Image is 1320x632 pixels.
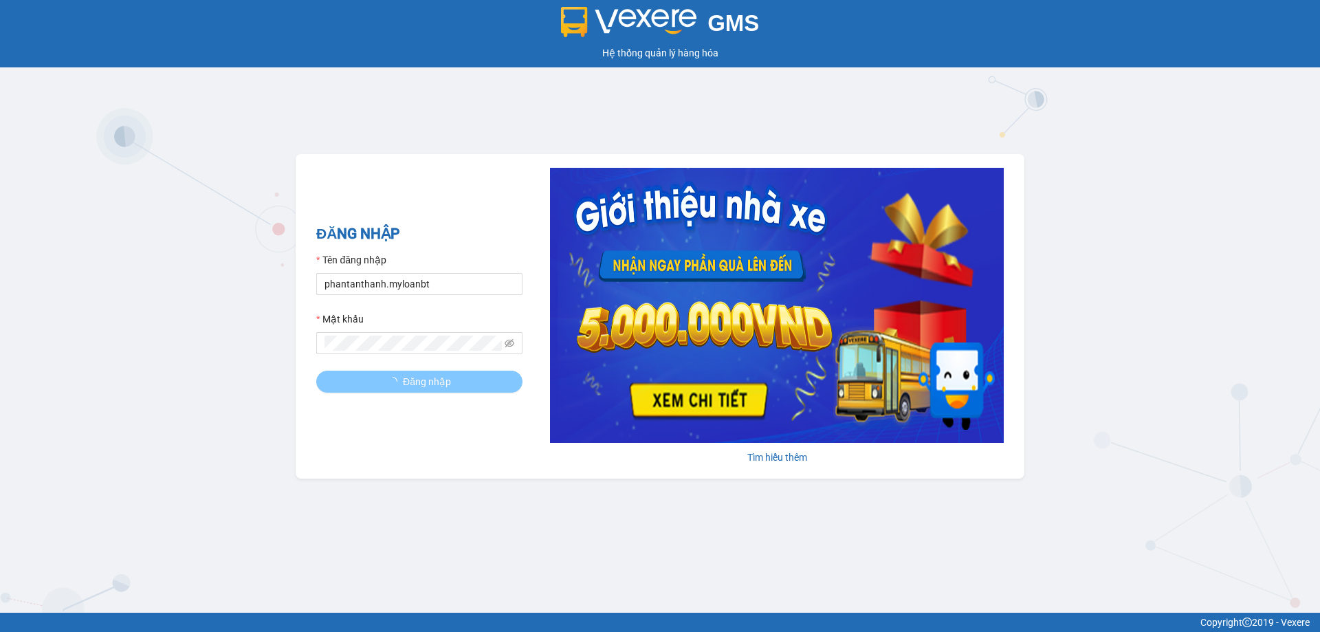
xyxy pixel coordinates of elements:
[316,273,522,295] input: Tên đăng nhập
[388,377,403,386] span: loading
[1242,618,1252,627] span: copyright
[403,374,451,389] span: Đăng nhập
[316,223,522,246] h2: ĐĂNG NHẬP
[561,7,697,37] img: logo 2
[550,168,1004,443] img: banner-0
[707,10,759,36] span: GMS
[316,312,364,327] label: Mật khẩu
[561,21,760,32] a: GMS
[316,371,522,393] button: Đăng nhập
[10,615,1310,630] div: Copyright 2019 - Vexere
[3,45,1317,61] div: Hệ thống quản lý hàng hóa
[505,338,514,348] span: eye-invisible
[324,336,502,351] input: Mật khẩu
[316,252,386,268] label: Tên đăng nhập
[550,450,1004,465] div: Tìm hiểu thêm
